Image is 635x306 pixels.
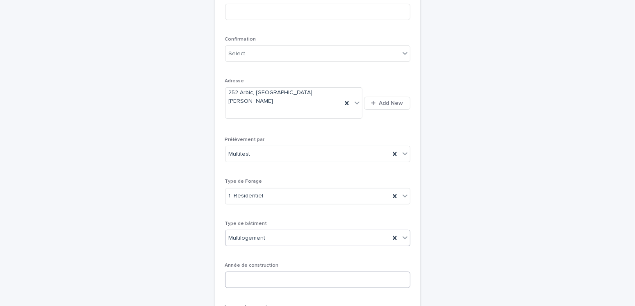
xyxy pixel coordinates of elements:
button: Add New [364,97,410,110]
span: Année de construction [225,263,279,268]
span: Adresse [225,79,244,84]
span: Prélèvement par [225,137,265,142]
span: Add New [379,100,403,106]
span: Type de bâtiment [225,221,267,226]
span: 1- Residentiel [229,192,264,200]
span: 252 Arbic, [GEOGRAPHIC_DATA][PERSON_NAME] [229,88,339,106]
div: Select... [229,50,249,58]
span: Multilogement [229,234,266,243]
span: Confirmation [225,37,256,42]
span: Type de Forage [225,179,262,184]
span: Multitest [229,150,250,159]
